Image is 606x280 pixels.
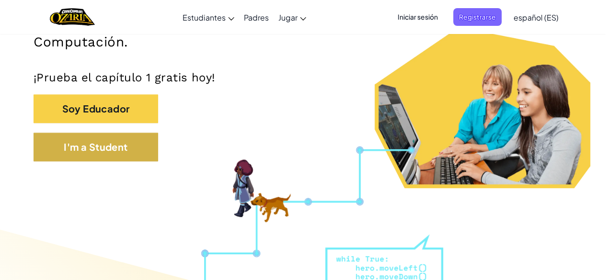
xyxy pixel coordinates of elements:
span: Jugar [278,12,297,22]
img: Home [50,7,94,27]
span: Estudiantes [183,12,226,22]
button: Soy Educador [34,94,158,123]
p: ¡Prueba el capítulo 1 gratis hoy! [34,70,572,85]
a: Estudiantes [178,4,239,30]
span: español (ES) [514,12,559,22]
a: español (ES) [509,4,563,30]
button: I'm a Student [34,133,158,161]
a: Ozaria by CodeCombat logo [50,7,94,27]
a: Jugar [274,4,311,30]
button: Iniciar sesión [392,8,444,26]
a: Padres [239,4,274,30]
button: Registrarse [453,8,502,26]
